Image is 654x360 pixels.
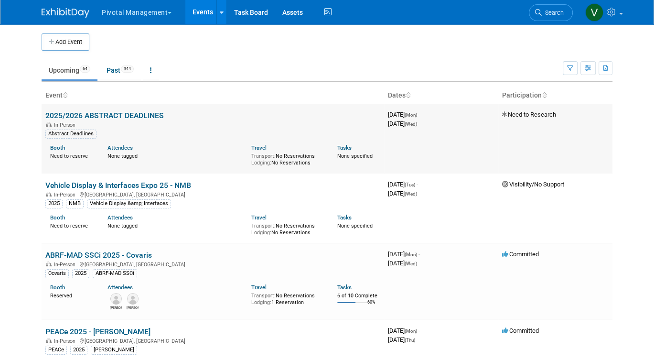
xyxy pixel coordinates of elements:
span: 344 [121,65,134,73]
span: In-Person [54,338,78,344]
div: Need to reserve [50,221,93,229]
div: 2025 [45,199,63,208]
span: - [418,111,420,118]
div: Melissa Gabello [110,305,122,310]
td: 60% [367,300,375,313]
a: Booth [50,284,65,291]
img: In-Person Event [46,262,52,266]
span: [DATE] [388,260,417,267]
span: [DATE] [388,251,420,258]
th: Dates [384,87,498,104]
div: PEACe [45,346,67,354]
span: (Tue) [405,182,415,187]
span: 64 [80,65,90,73]
div: No Reservations No Reservations [251,151,323,166]
span: Transport: [251,223,276,229]
span: [DATE] [388,181,418,188]
span: Committed [502,251,539,258]
a: Sort by Start Date [406,91,410,99]
span: - [418,251,420,258]
th: Participation [498,87,612,104]
span: Lodging: [251,160,271,166]
div: Covaris [45,269,69,278]
span: (Mon) [405,112,417,118]
div: None tagged [107,151,244,160]
img: Melissa Gabello [110,293,122,305]
div: Abstract Deadlines [45,130,96,138]
img: In-Person Event [46,192,52,196]
a: PEACe 2025 - [PERSON_NAME] [45,327,150,336]
div: 6 of 10 Complete [337,293,380,299]
div: ABRF-MAD SSCi [93,269,137,278]
a: Travel [251,284,267,291]
span: [DATE] [388,111,420,118]
div: Vehicle Display &amp; Interfaces [87,199,171,208]
span: (Mon) [405,252,417,257]
span: (Wed) [405,121,417,127]
a: Travel [251,144,267,151]
div: 2025 [70,346,87,354]
span: Lodging: [251,229,271,236]
div: [GEOGRAPHIC_DATA], [GEOGRAPHIC_DATA] [45,337,380,344]
img: ExhibitDay [42,8,89,18]
span: In-Person [54,192,78,198]
span: [DATE] [388,327,420,334]
a: Past344 [99,61,141,79]
span: [DATE] [388,190,417,197]
span: In-Person [54,262,78,268]
span: Transport: [251,153,276,159]
span: None specified [337,153,373,159]
th: Event [42,87,384,104]
a: Booth [50,214,65,221]
img: Valerie Weld [585,3,603,22]
a: ABRF-MAD SSCi 2025 - Covaris [45,251,152,260]
span: Search [542,9,564,16]
a: Attendees [107,214,133,221]
a: Attendees [107,284,133,291]
span: (Wed) [405,191,417,196]
span: [DATE] [388,120,417,127]
div: [GEOGRAPHIC_DATA], [GEOGRAPHIC_DATA] [45,260,380,268]
a: 2025/2026 ABSTRACT DEADLINES [45,111,164,120]
a: Sort by Event Name [63,91,67,99]
a: Booth [50,144,65,151]
span: (Mon) [405,328,417,334]
span: Need to Research [502,111,556,118]
a: Attendees [107,144,133,151]
span: - [417,181,418,188]
a: Vehicle Display & Interfaces Expo 25 - NMB [45,181,191,190]
div: None tagged [107,221,244,229]
div: Reserved [50,291,93,299]
span: - [418,327,420,334]
a: Tasks [337,284,352,291]
a: Travel [251,214,267,221]
a: Search [529,4,573,21]
div: [GEOGRAPHIC_DATA], [GEOGRAPHIC_DATA] [45,190,380,198]
div: [PERSON_NAME] [91,346,137,354]
span: Transport: [251,293,276,299]
div: No Reservations 1 Reservation [251,291,323,305]
span: Committed [502,327,539,334]
img: In-Person Event [46,338,52,343]
a: Sort by Participation Type [542,91,547,99]
span: Visibility/No Support [502,181,564,188]
div: 2025 [72,269,89,278]
div: Need to reserve [50,151,93,160]
span: In-Person [54,122,78,128]
img: In-Person Event [46,122,52,127]
div: No Reservations No Reservations [251,221,323,236]
span: None specified [337,223,373,229]
span: (Wed) [405,261,417,266]
span: [DATE] [388,336,415,343]
span: (Thu) [405,338,415,343]
a: Upcoming64 [42,61,97,79]
a: Tasks [337,214,352,221]
img: Sujash Chatterjee [127,293,139,305]
div: NMB [66,199,84,208]
a: Tasks [337,144,352,151]
div: Sujash Chatterjee [127,305,139,310]
button: Add Event [42,33,89,51]
span: Lodging: [251,299,271,305]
